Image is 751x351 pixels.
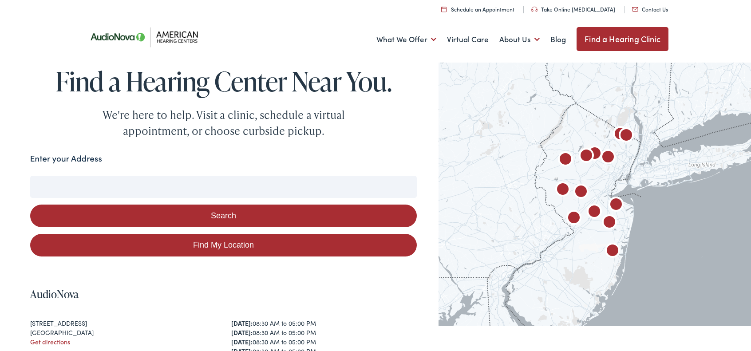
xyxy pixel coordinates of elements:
h1: Find a Hearing Center Near You. [30,67,417,96]
div: We're here to help. Visit a clinic, schedule a virtual appointment, or choose curbside pickup. [82,107,366,139]
div: [STREET_ADDRESS] [30,319,216,328]
div: AudioNova [599,213,620,234]
a: Virtual Care [447,23,489,56]
strong: [DATE]: [231,319,253,327]
div: AudioNova [584,202,605,223]
button: Search [30,205,417,227]
a: About Us [499,23,540,56]
div: AudioNova [563,208,585,229]
div: AudioNova [555,150,576,171]
a: What We Offer [376,23,436,56]
a: Find My Location [30,234,417,256]
div: American Hearing Centers by AudioNova [597,147,619,169]
img: utility icon [441,6,447,12]
a: AudioNova [30,287,79,301]
img: utility icon [531,7,538,12]
img: utility icon [632,7,638,12]
div: AudioNova [570,182,592,203]
strong: [DATE]: [231,328,253,337]
div: AudioNova [605,195,627,216]
input: Enter your address or zip code [30,176,417,198]
div: AudioNova [616,126,637,147]
a: Take Online [MEDICAL_DATA] [531,5,615,13]
a: Find a Hearing Clinic [577,27,668,51]
a: Get directions [30,337,70,346]
div: American Hearing Centers by AudioNova [576,146,597,167]
a: Contact Us [632,5,668,13]
div: AudioNova [602,241,623,262]
a: Schedule an Appointment [441,5,514,13]
a: Blog [550,23,566,56]
div: AudioNova [552,180,573,201]
div: [GEOGRAPHIC_DATA] [30,328,216,337]
div: AudioNova [610,124,631,146]
div: AudioNova [584,144,605,165]
label: Enter your Address [30,152,102,165]
strong: [DATE]: [231,337,253,346]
